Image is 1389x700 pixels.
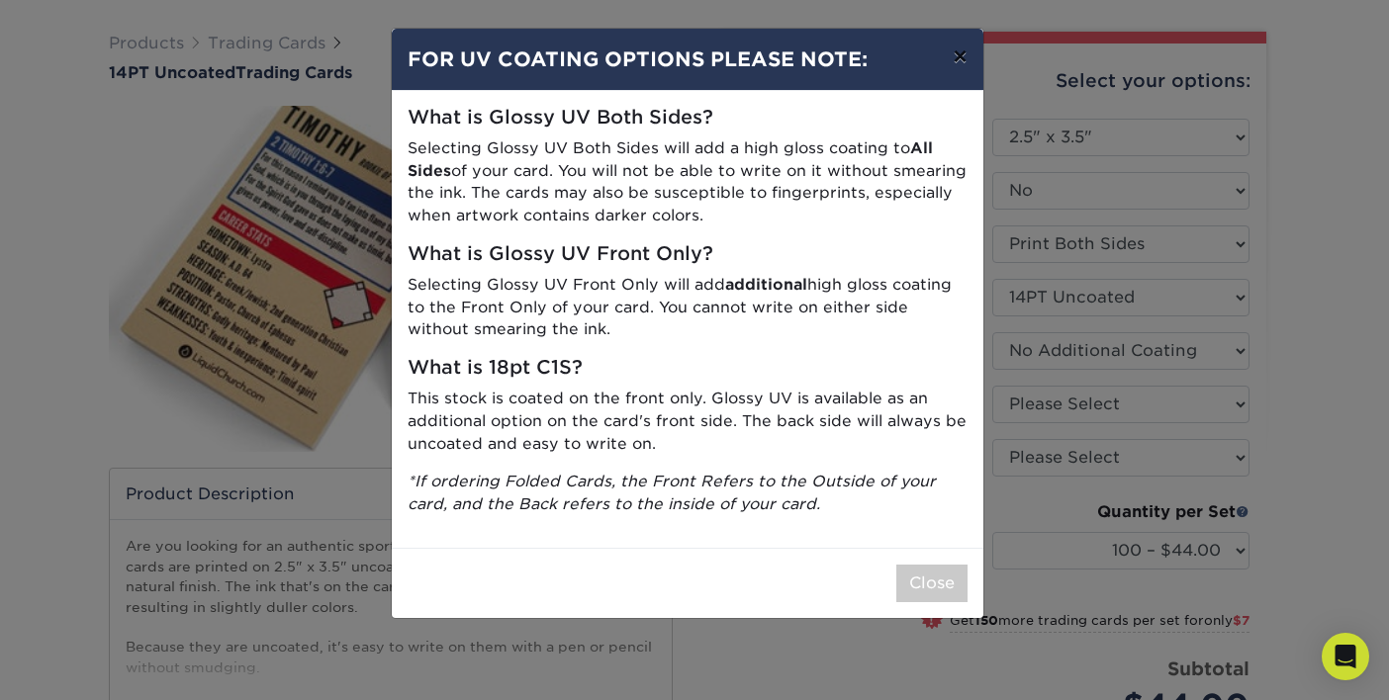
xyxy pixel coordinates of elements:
[1322,633,1369,680] div: Open Intercom Messenger
[896,565,968,602] button: Close
[725,275,807,294] strong: additional
[408,388,968,455] p: This stock is coated on the front only. Glossy UV is available as an additional option on the car...
[408,137,968,227] p: Selecting Glossy UV Both Sides will add a high gloss coating to of your card. You will not be abl...
[408,357,968,380] h5: What is 18pt C1S?
[408,44,968,74] h4: FOR UV COATING OPTIONS PLEASE NOTE:
[408,274,968,341] p: Selecting Glossy UV Front Only will add high gloss coating to the Front Only of your card. You ca...
[408,138,933,180] strong: All Sides
[937,29,982,84] button: ×
[408,243,968,266] h5: What is Glossy UV Front Only?
[408,107,968,130] h5: What is Glossy UV Both Sides?
[408,472,936,513] i: *If ordering Folded Cards, the Front Refers to the Outside of your card, and the Back refers to t...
